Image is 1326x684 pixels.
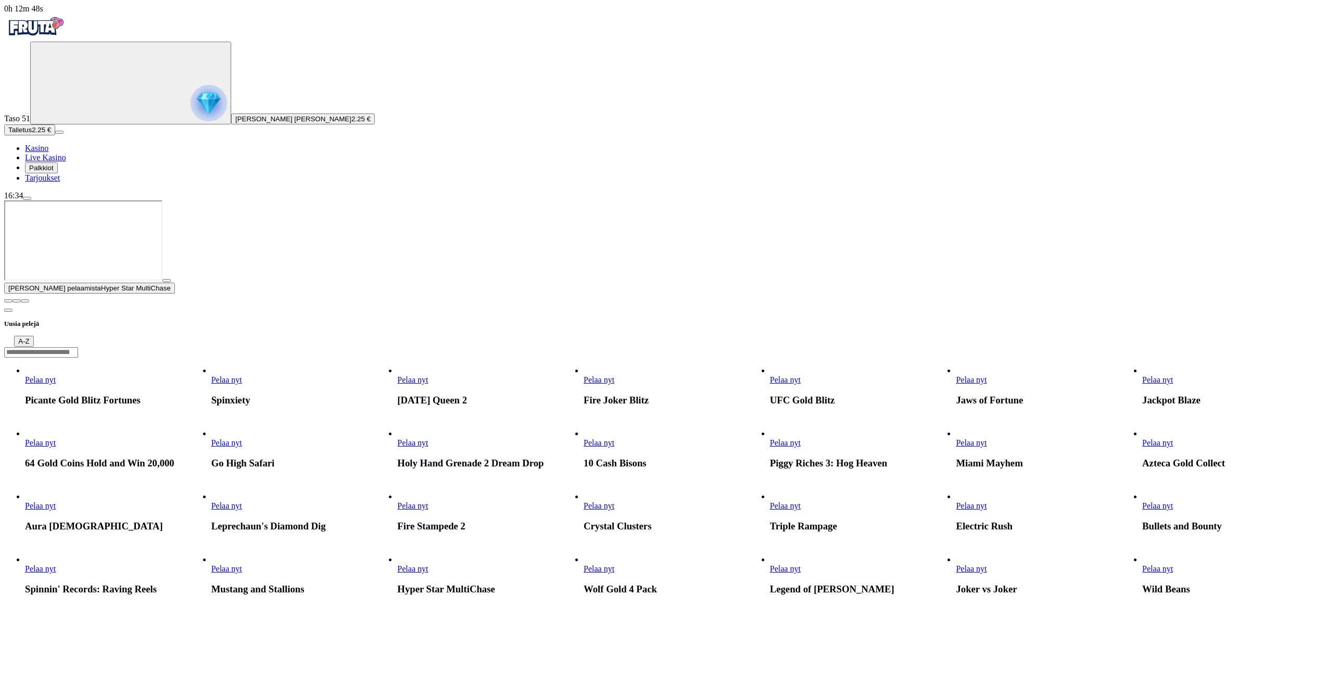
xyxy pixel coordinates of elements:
[55,131,64,134] button: menu
[25,153,66,162] a: poker-chip iconLive Kasino
[4,4,43,13] span: user session time
[1142,584,1322,595] h3: Wild Beans
[25,458,205,469] h3: 64 Gold Coins Hold and Win 20,000
[956,555,1135,595] article: Joker vs Joker
[4,32,67,41] a: Fruta
[4,200,162,281] iframe: Hyper Star MultiChase
[770,429,950,469] article: Piggy Riches 3: Hog Heaven
[1142,521,1322,532] h3: Bullets and Bounty
[4,14,67,40] img: Fruta
[397,395,577,406] h3: [DATE] Queen 2
[1142,366,1322,406] article: Jackpot Blaze
[770,375,801,384] span: Pelaa nyt
[584,375,614,384] span: Pelaa nyt
[397,458,577,469] h3: Holy Hand Grenade 2 Dream Drop
[25,564,56,573] a: Spinnin' Records: Raving Reels
[211,501,242,510] span: Pelaa nyt
[770,395,950,406] h3: UFC Gold Blitz
[1142,395,1322,406] h3: Jackpot Blaze
[956,438,987,447] span: Pelaa nyt
[956,429,1135,469] article: Miami Mayhem
[25,501,56,510] span: Pelaa nyt
[25,555,205,595] article: Spinnin' Records: Raving Reels
[584,564,614,573] a: Wolf Gold 4 Pack
[397,375,428,384] span: Pelaa nyt
[211,458,391,469] h3: Go High Safari
[8,284,101,292] span: [PERSON_NAME] pelaamista
[21,299,29,302] button: fullscreen icon
[211,501,242,510] a: Leprechaun's Diamond Dig
[584,564,614,573] span: Pelaa nyt
[4,124,55,135] button: Talletusplus icon2.25 €
[770,521,950,532] h3: Triple Rampage
[25,564,56,573] span: Pelaa nyt
[211,395,391,406] h3: Spinxiety
[1142,555,1322,595] article: Wild Beans
[1142,564,1173,573] span: Pelaa nyt
[397,501,428,510] a: Fire Stampede 2
[397,366,577,406] article: Carnival Queen 2
[584,375,614,384] a: Fire Joker Blitz
[23,197,31,200] button: menu
[4,14,1322,183] nav: Primary
[1142,438,1173,447] a: Azteca Gold Collect
[770,501,801,510] a: Triple Rampage
[4,299,12,302] button: close icon
[211,438,242,447] span: Pelaa nyt
[211,366,391,406] article: Spinxiety
[584,366,763,406] article: Fire Joker Blitz
[25,375,56,384] span: Pelaa nyt
[4,347,78,358] input: Search
[770,501,801,510] span: Pelaa nyt
[770,458,950,469] h3: Piggy Riches 3: Hog Heaven
[584,429,763,469] article: 10 Cash Bisons
[584,438,614,447] a: 10 Cash Bisons
[14,336,33,347] button: A-Z
[1142,375,1173,384] span: Pelaa nyt
[211,564,242,573] span: Pelaa nyt
[956,375,987,384] a: Jaws of Fortune
[211,492,391,532] article: Leprechaun's Diamond Dig
[25,438,56,447] a: 64 Gold Coins Hold and Win 20,000
[191,85,227,121] img: reward progress
[1142,501,1173,510] a: Bullets and Bounty
[956,564,987,573] a: Joker vs Joker
[397,492,577,532] article: Fire Stampede 2
[211,555,391,595] article: Mustang and Stallions
[211,429,391,469] article: Go High Safari
[25,438,56,447] span: Pelaa nyt
[956,366,1135,406] article: Jaws of Fortune
[397,584,577,595] h3: Hyper Star MultiChase
[18,337,29,345] span: A-Z
[584,584,763,595] h3: Wolf Gold 4 Pack
[770,438,801,447] span: Pelaa nyt
[956,395,1135,406] h3: Jaws of Fortune
[25,173,60,182] a: gift-inverted iconTarjoukset
[25,162,58,173] button: reward iconPalkkiot
[397,501,428,510] span: Pelaa nyt
[397,375,428,384] a: Carnival Queen 2
[4,309,12,312] button: chevron-left icon
[584,395,763,406] h3: Fire Joker Blitz
[770,438,801,447] a: Piggy Riches 3: Hog Heaven
[397,564,428,573] span: Pelaa nyt
[4,319,1322,329] h3: Uusia pelejä
[397,564,428,573] a: Hyper Star MultiChase
[101,284,171,292] span: Hyper Star MultiChase
[770,564,801,573] span: Pelaa nyt
[30,42,231,124] button: reward progress
[25,395,205,406] h3: Picante Gold Blitz Fortunes
[584,458,763,469] h3: 10 Cash Bisons
[211,584,391,595] h3: Mustang and Stallions
[25,584,205,595] h3: Spinnin' Records: Raving Reels
[1142,458,1322,469] h3: Azteca Gold Collect
[25,144,48,153] span: Kasino
[25,521,205,532] h3: Aura [DEMOGRAPHIC_DATA]
[956,584,1135,595] h3: Joker vs Joker
[211,438,242,447] a: Go High Safari
[231,113,375,124] button: [PERSON_NAME] [PERSON_NAME]2.25 €
[770,564,801,573] a: Legend of Odysseus
[25,429,205,469] article: 64 Gold Coins Hold and Win 20,000
[25,173,60,182] span: Tarjoukset
[584,501,614,510] span: Pelaa nyt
